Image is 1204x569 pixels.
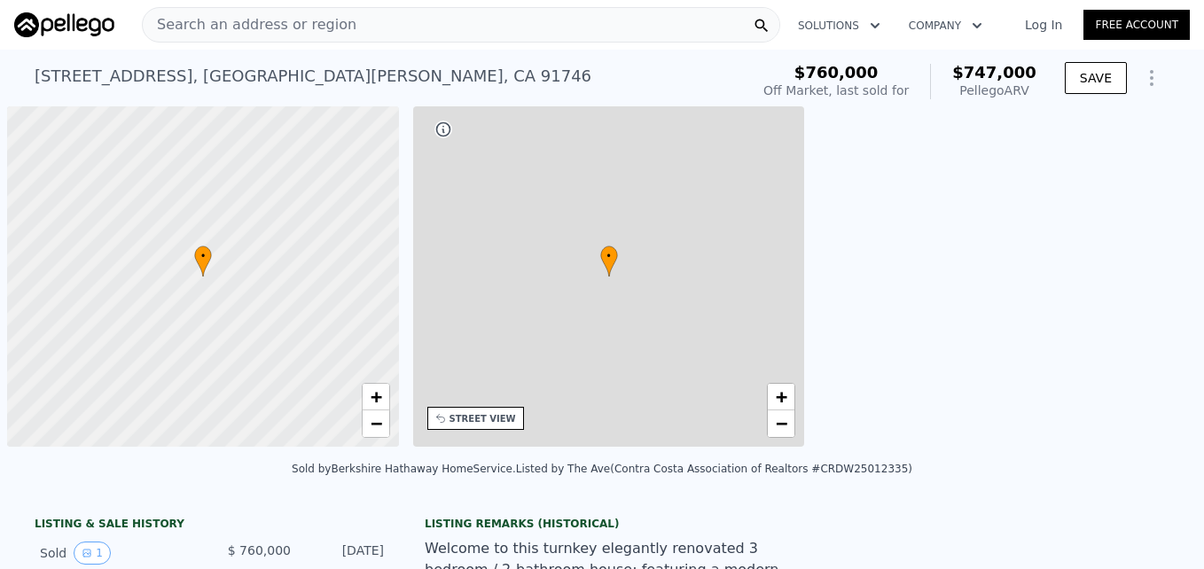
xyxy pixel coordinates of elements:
[305,542,384,565] div: [DATE]
[776,386,787,408] span: +
[516,463,912,475] div: Listed by The Ave (Contra Costa Association of Realtors #CRDW25012335)
[292,463,516,475] div: Sold by Berkshire Hathaway HomeService .
[194,246,212,277] div: •
[40,542,198,565] div: Sold
[74,542,111,565] button: View historical data
[1083,10,1190,40] a: Free Account
[363,410,389,437] a: Zoom out
[14,12,114,37] img: Pellego
[228,543,291,557] span: $ 760,000
[1134,60,1169,96] button: Show Options
[768,384,794,410] a: Zoom in
[952,63,1036,82] span: $747,000
[1004,16,1083,34] a: Log In
[600,248,618,264] span: •
[794,63,879,82] span: $760,000
[425,517,779,531] div: Listing Remarks (Historical)
[35,517,389,534] div: LISTING & SALE HISTORY
[194,248,212,264] span: •
[895,10,997,42] button: Company
[763,82,909,99] div: Off Market, last sold for
[776,412,787,434] span: −
[784,10,895,42] button: Solutions
[35,64,591,89] div: [STREET_ADDRESS] , [GEOGRAPHIC_DATA][PERSON_NAME] , CA 91746
[363,384,389,410] a: Zoom in
[370,386,381,408] span: +
[768,410,794,437] a: Zoom out
[370,412,381,434] span: −
[143,14,356,35] span: Search an address or region
[600,246,618,277] div: •
[1065,62,1127,94] button: SAVE
[450,412,516,425] div: STREET VIEW
[952,82,1036,99] div: Pellego ARV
